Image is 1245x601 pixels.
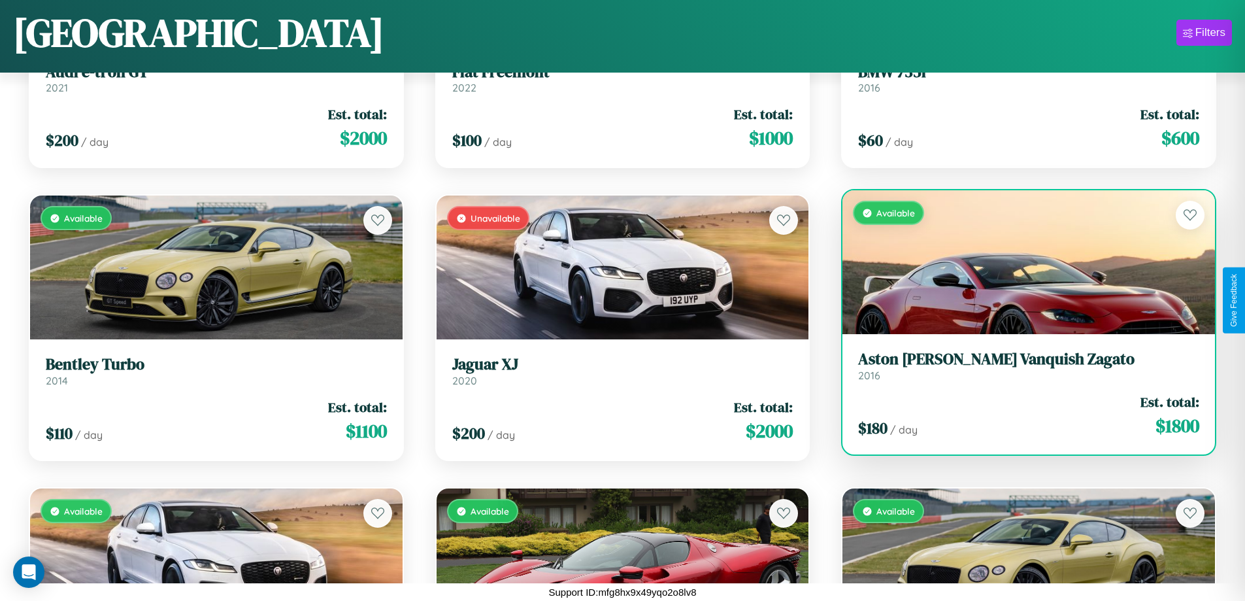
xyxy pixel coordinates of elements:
[13,557,44,588] div: Open Intercom Messenger
[64,506,103,517] span: Available
[75,428,103,441] span: / day
[46,81,68,94] span: 2021
[734,398,793,417] span: Est. total:
[46,422,73,444] span: $ 110
[46,129,78,151] span: $ 200
[452,422,485,444] span: $ 200
[1161,125,1199,151] span: $ 600
[858,350,1199,382] a: Aston [PERSON_NAME] Vanquish Zagato2016
[858,63,1199,95] a: BMW 735i2016
[46,355,387,374] h3: Bentley Turbo
[484,135,512,148] span: / day
[471,506,509,517] span: Available
[1229,274,1238,327] div: Give Feedback
[1176,20,1232,46] button: Filters
[1140,105,1199,124] span: Est. total:
[452,355,793,374] h3: Jaguar XJ
[452,63,793,95] a: Fiat Freemont2022
[858,417,888,439] span: $ 180
[549,583,697,601] p: Support ID: mfg8hx9x49yqo2o8lv8
[13,6,384,60] h1: [GEOGRAPHIC_DATA]
[452,81,476,94] span: 2022
[876,506,915,517] span: Available
[46,63,387,95] a: Audi e-tron GT2021
[734,105,793,124] span: Est. total:
[81,135,108,148] span: / day
[858,129,883,151] span: $ 60
[886,135,913,148] span: / day
[858,350,1199,369] h3: Aston [PERSON_NAME] Vanquish Zagato
[452,355,793,387] a: Jaguar XJ2020
[488,428,515,441] span: / day
[471,213,520,224] span: Unavailable
[346,418,387,444] span: $ 1100
[46,374,68,387] span: 2014
[858,369,880,382] span: 2016
[746,418,793,444] span: $ 2000
[328,105,387,124] span: Est. total:
[46,355,387,387] a: Bentley Turbo2014
[749,125,793,151] span: $ 1000
[452,129,482,151] span: $ 100
[1195,26,1225,39] div: Filters
[858,81,880,94] span: 2016
[1140,392,1199,411] span: Est. total:
[890,423,918,436] span: / day
[452,374,477,387] span: 2020
[1155,413,1199,439] span: $ 1800
[340,125,387,151] span: $ 2000
[64,213,103,224] span: Available
[876,207,915,218] span: Available
[328,398,387,417] span: Est. total:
